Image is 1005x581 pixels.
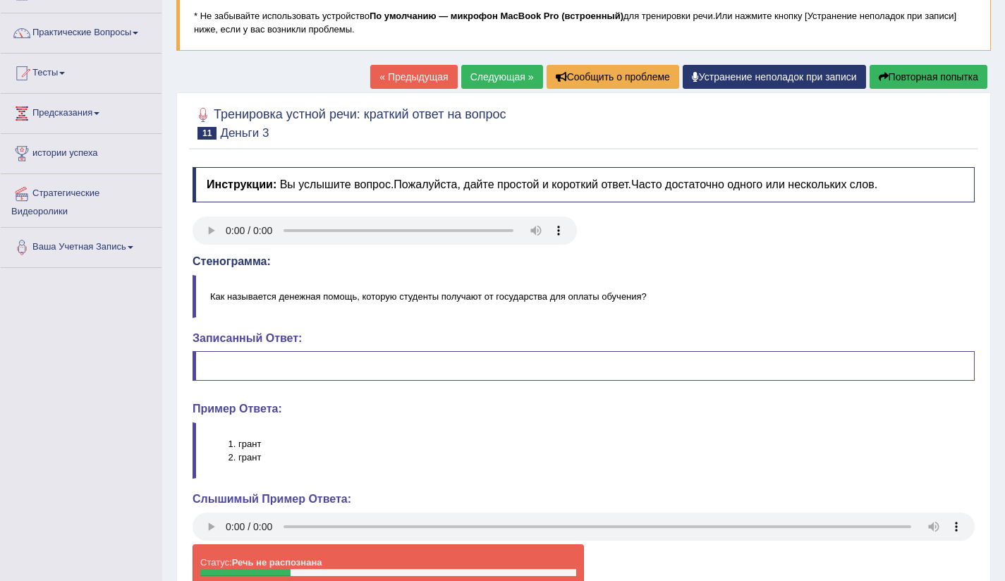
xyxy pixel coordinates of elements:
ya-tr-span: Как называется денежная помощь, которую студенты получают от государства для оплаты обучения? [210,291,647,302]
a: Тесты [1,54,162,89]
ya-tr-span: Пожалуйста, дайте простой и короткий ответ. [394,178,631,190]
ya-tr-span: Деньги 3 [220,126,269,140]
ya-tr-span: Часто достаточно одного или нескольких слов. [631,178,877,190]
ya-tr-span: « Предыдущая [379,71,448,82]
button: Повторная попытка [870,65,987,89]
ya-tr-span: 11 [202,128,212,138]
ya-tr-span: Следующая » [470,71,534,82]
a: Практические Вопросы [1,13,162,49]
ya-tr-span: Речь не распознана [232,557,322,568]
ya-tr-span: Практические Вопросы [32,27,131,37]
button: Сообщить о проблеме [547,65,679,89]
ya-tr-span: Записанный Ответ: [193,332,302,344]
a: Следующая » [461,65,543,89]
ya-tr-span: для тренировки речи. [623,11,715,21]
ya-tr-span: Слышимый Пример Ответа: [193,493,351,505]
a: Предсказания [1,94,162,129]
a: Устранение неполадок при записи [683,65,866,89]
a: истории успеха [1,134,162,169]
ya-tr-span: Устранение неполадок при записи [699,71,857,82]
a: Стратегические Видеоролики [1,174,162,223]
ya-tr-span: грант [238,439,261,449]
a: Ваша Учетная Запись [1,228,162,263]
ya-tr-span: Повторная попытка [889,71,978,82]
ya-tr-span: Статус: [200,557,232,568]
ya-tr-span: Сообщить о проблеме [567,71,670,82]
ya-tr-span: Тренировка устной речи: краткий ответ на вопрос [214,107,506,121]
ya-tr-span: * Не забывайте использовать устройство [194,11,370,21]
ya-tr-span: грант [238,452,261,463]
ya-tr-span: Стратегические Видеоролики [11,188,99,216]
ya-tr-span: Вы услышите вопрос. [280,178,394,190]
ya-tr-span: Предсказания [32,107,92,118]
ya-tr-span: Тесты [32,67,58,78]
ya-tr-span: Пример Ответа: [193,403,282,415]
ya-tr-span: истории успеха [32,147,98,158]
a: « Предыдущая [370,65,457,89]
ya-tr-span: Стенограмма: [193,255,271,267]
ya-tr-span: Ваша Учетная Запись [32,242,126,252]
ya-tr-span: По умолчанию — микрофон MacBook Pro (встроенный) [370,11,623,21]
ya-tr-span: Инструкции: [207,178,276,190]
